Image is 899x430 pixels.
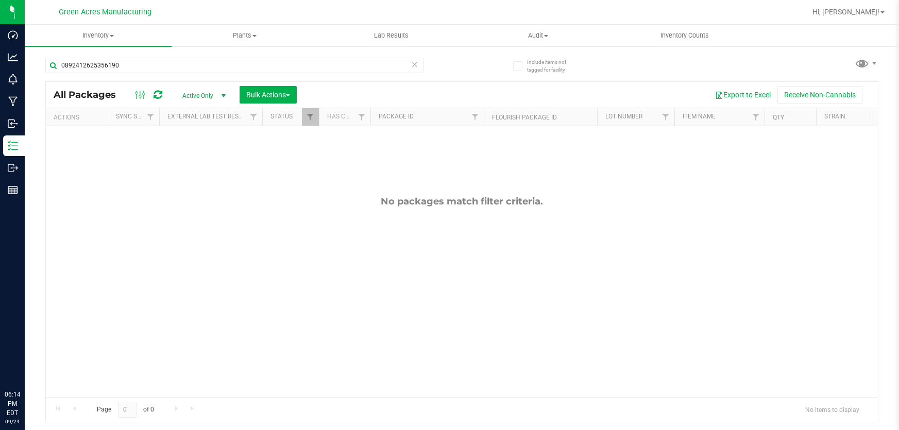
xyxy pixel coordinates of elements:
[319,108,370,126] th: Has COA
[45,58,423,73] input: Search Package ID, Item Name, SKU, Lot or Part Number...
[379,113,414,120] a: Package ID
[777,86,862,104] button: Receive Non-Cannabis
[611,25,758,46] a: Inventory Counts
[10,348,41,379] iframe: Resource center
[657,108,674,126] a: Filter
[683,113,716,120] a: Item Name
[246,91,290,99] span: Bulk Actions
[748,108,765,126] a: Filter
[25,25,172,46] a: Inventory
[270,113,293,120] a: Status
[54,114,104,121] div: Actions
[172,31,318,40] span: Plants
[8,141,18,151] inline-svg: Inventory
[302,108,319,126] a: Filter
[245,108,262,126] a: Filter
[8,163,18,173] inline-svg: Outbound
[708,86,777,104] button: Export to Excel
[773,114,784,121] a: Qty
[8,118,18,129] inline-svg: Inbound
[5,418,20,425] p: 09/24
[318,25,465,46] a: Lab Results
[8,30,18,40] inline-svg: Dashboard
[812,8,879,16] span: Hi, [PERSON_NAME]!
[465,31,611,40] span: Audit
[5,390,20,418] p: 06:14 PM EDT
[46,196,878,207] div: No packages match filter criteria.
[59,8,151,16] span: Green Acres Manufacturing
[605,113,642,120] a: Lot Number
[240,86,297,104] button: Bulk Actions
[465,25,612,46] a: Audit
[824,113,845,120] a: Strain
[167,113,248,120] a: External Lab Test Result
[647,31,723,40] span: Inventory Counts
[360,31,422,40] span: Lab Results
[172,25,318,46] a: Plants
[353,108,370,126] a: Filter
[142,108,159,126] a: Filter
[8,96,18,107] inline-svg: Manufacturing
[54,89,126,100] span: All Packages
[25,31,172,40] span: Inventory
[116,113,156,120] a: Sync Status
[492,114,557,121] a: Flourish Package ID
[8,52,18,62] inline-svg: Analytics
[411,58,418,71] span: Clear
[527,58,579,74] span: Include items not tagged for facility
[467,108,484,126] a: Filter
[797,402,868,417] span: No items to display
[8,74,18,84] inline-svg: Monitoring
[8,185,18,195] inline-svg: Reports
[88,402,162,418] span: Page of 0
